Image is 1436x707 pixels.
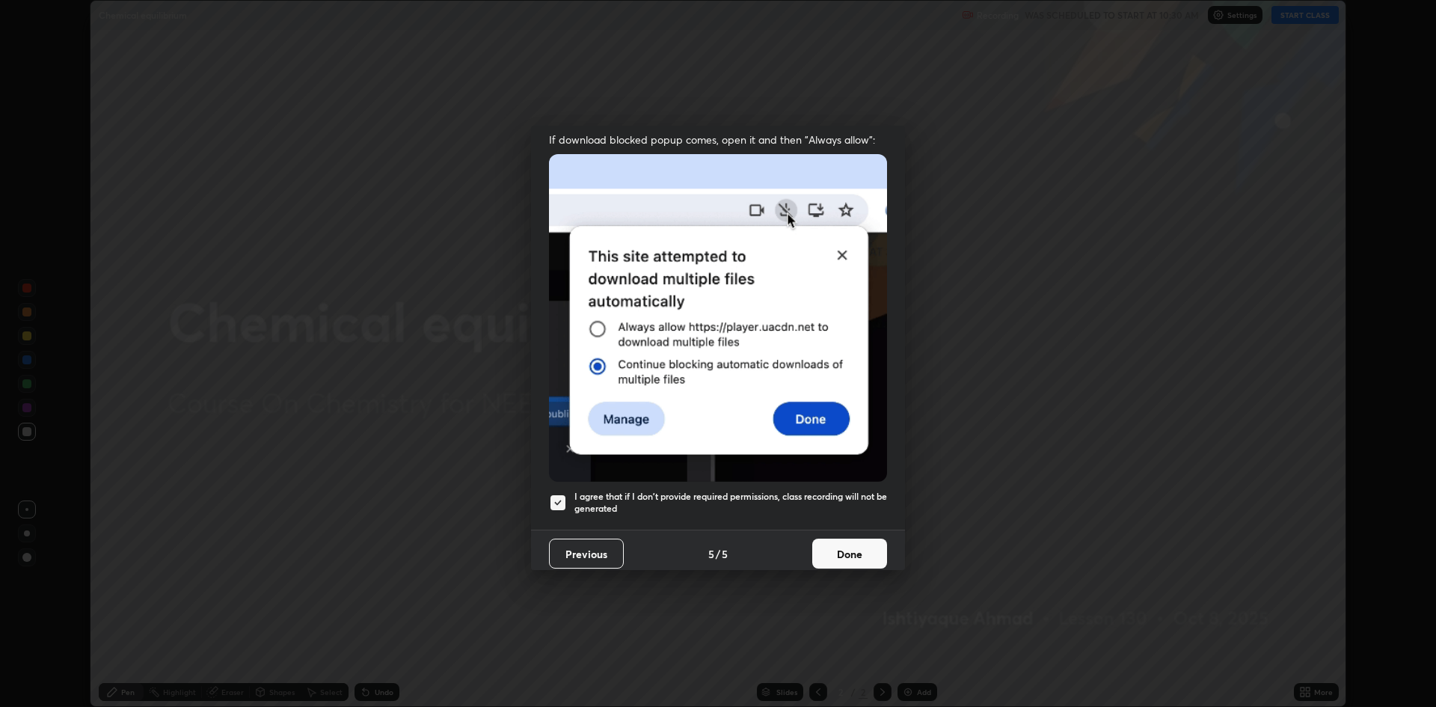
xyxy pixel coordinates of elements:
h4: 5 [722,546,728,562]
h5: I agree that if I don't provide required permissions, class recording will not be generated [574,491,887,514]
img: downloads-permission-blocked.gif [549,154,887,481]
span: If download blocked popup comes, open it and then "Always allow": [549,132,887,147]
h4: 5 [708,546,714,562]
button: Done [812,539,887,569]
h4: / [716,546,720,562]
button: Previous [549,539,624,569]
